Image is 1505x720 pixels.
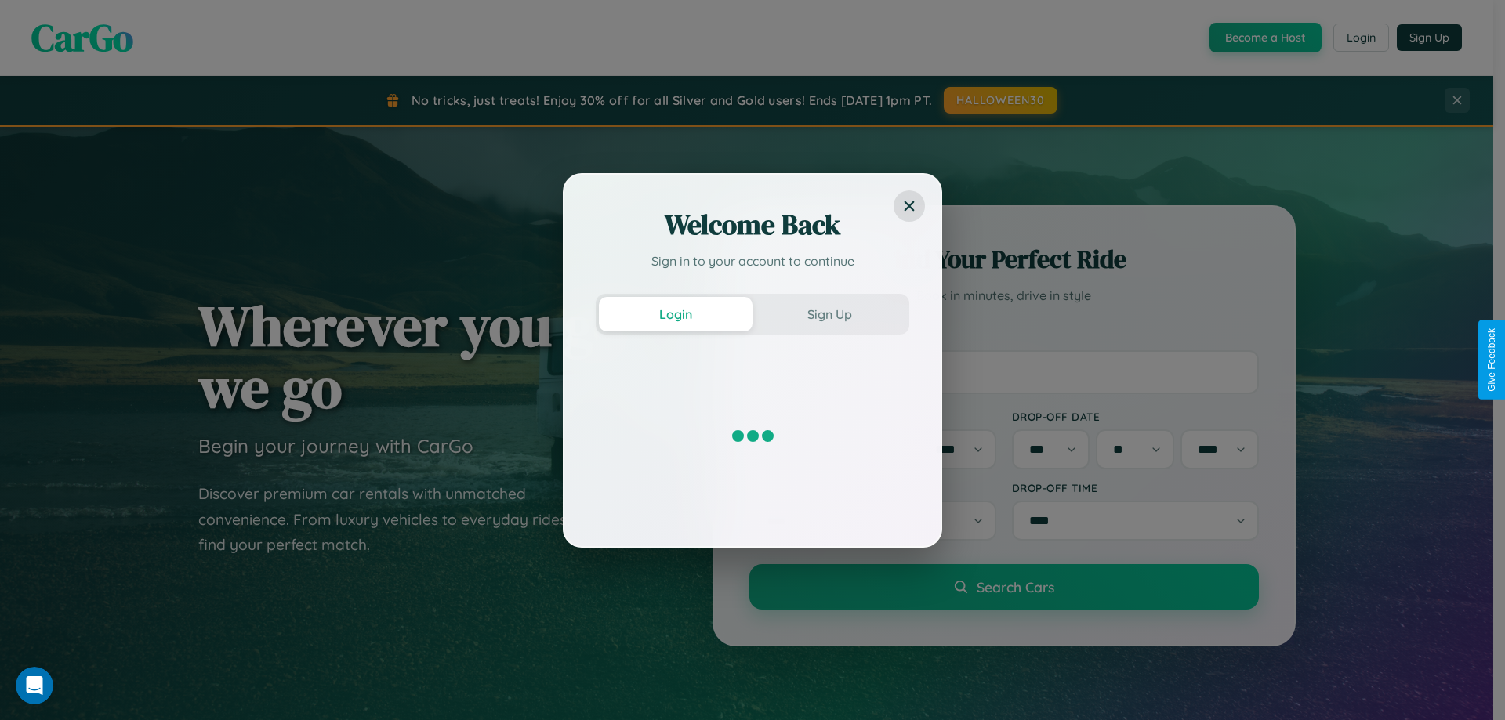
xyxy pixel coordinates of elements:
button: Sign Up [752,297,906,331]
h2: Welcome Back [596,206,909,244]
div: Give Feedback [1486,328,1497,392]
button: Login [599,297,752,331]
p: Sign in to your account to continue [596,251,909,270]
iframe: Intercom live chat [16,667,53,704]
